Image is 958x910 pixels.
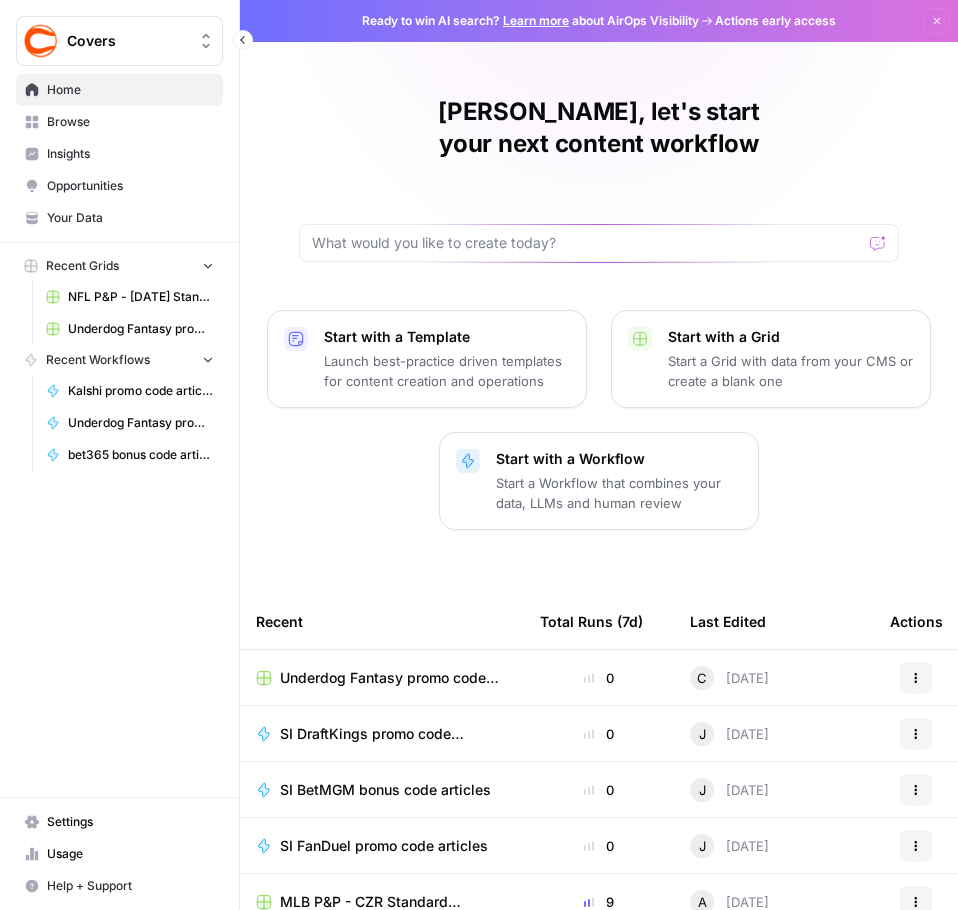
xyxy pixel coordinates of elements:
[496,449,742,469] p: Start with a Workflow
[690,594,766,649] div: Last Edited
[256,836,508,856] a: SI FanDuel promo code articles
[362,12,699,30] span: Ready to win AI search? about AirOps Visibility
[37,439,223,471] a: bet365 bonus code articles
[47,209,214,227] span: Your Data
[16,251,223,281] button: Recent Grids
[68,446,214,464] span: bet365 bonus code articles
[540,668,658,688] div: 0
[280,836,488,856] span: SI FanDuel promo code articles
[540,594,643,649] div: Total Runs (7d)
[16,202,223,234] a: Your Data
[312,233,862,253] input: What would you like to create today?
[68,320,214,338] span: Underdog Fantasy promo code articles Grid
[47,177,214,195] span: Opportunities
[37,313,223,345] a: Underdog Fantasy promo code articles Grid
[697,668,707,688] span: C
[540,724,658,744] div: 0
[267,310,587,408] button: Start with a TemplateLaunch best-practice driven templates for content creation and operations
[16,106,223,138] a: Browse
[37,375,223,407] a: Kalshi promo code articles
[37,281,223,313] a: NFL P&P - [DATE] Standard (Production) Grid (1)
[47,845,214,863] span: Usage
[540,780,658,800] div: 0
[299,96,899,160] h1: [PERSON_NAME], let's start your next content workflow
[890,594,943,649] div: Actions
[16,838,223,870] a: Usage
[16,74,223,106] a: Home
[699,780,706,800] span: J
[668,351,914,391] p: Start a Grid with data from your CMS or create a blank one
[68,414,214,432] span: Underdog Fantasy promo code articles
[699,724,706,744] span: J
[690,666,769,690] div: [DATE]
[690,834,769,858] div: [DATE]
[439,432,759,530] button: Start with a WorkflowStart a Workflow that combines your data, LLMs and human review
[16,870,223,902] button: Help + Support
[715,12,836,30] span: Actions early access
[47,145,214,163] span: Insights
[46,257,119,275] span: Recent Grids
[280,780,491,800] span: SI BetMGM bonus code articles
[496,473,742,513] p: Start a Workflow that combines your data, LLMs and human review
[668,327,914,347] p: Start with a Grid
[16,170,223,202] a: Opportunities
[16,16,223,66] button: Workspace: Covers
[47,877,214,895] span: Help + Support
[256,780,508,800] a: SI BetMGM bonus code articles
[23,23,59,59] img: Covers Logo
[699,836,706,856] span: J
[280,668,508,688] span: Underdog Fantasy promo code articles Grid
[324,351,570,391] p: Launch best-practice driven templates for content creation and operations
[503,13,569,28] a: Learn more
[16,806,223,838] a: Settings
[37,407,223,439] a: Underdog Fantasy promo code articles
[68,288,214,306] span: NFL P&P - [DATE] Standard (Production) Grid (1)
[16,345,223,375] button: Recent Workflows
[690,722,769,746] div: [DATE]
[256,594,508,649] div: Recent
[16,138,223,170] a: Insights
[540,836,658,856] div: 0
[611,310,931,408] button: Start with a GridStart a Grid with data from your CMS or create a blank one
[256,668,508,688] a: Underdog Fantasy promo code articles Grid
[68,382,214,400] span: Kalshi promo code articles
[280,724,492,744] span: SI DraftKings promo code articles
[47,81,214,99] span: Home
[46,351,150,369] span: Recent Workflows
[690,778,769,802] div: [DATE]
[324,327,570,347] p: Start with a Template
[47,813,214,831] span: Settings
[47,113,214,131] span: Browse
[67,31,188,51] span: Covers
[256,724,508,744] a: SI DraftKings promo code articles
